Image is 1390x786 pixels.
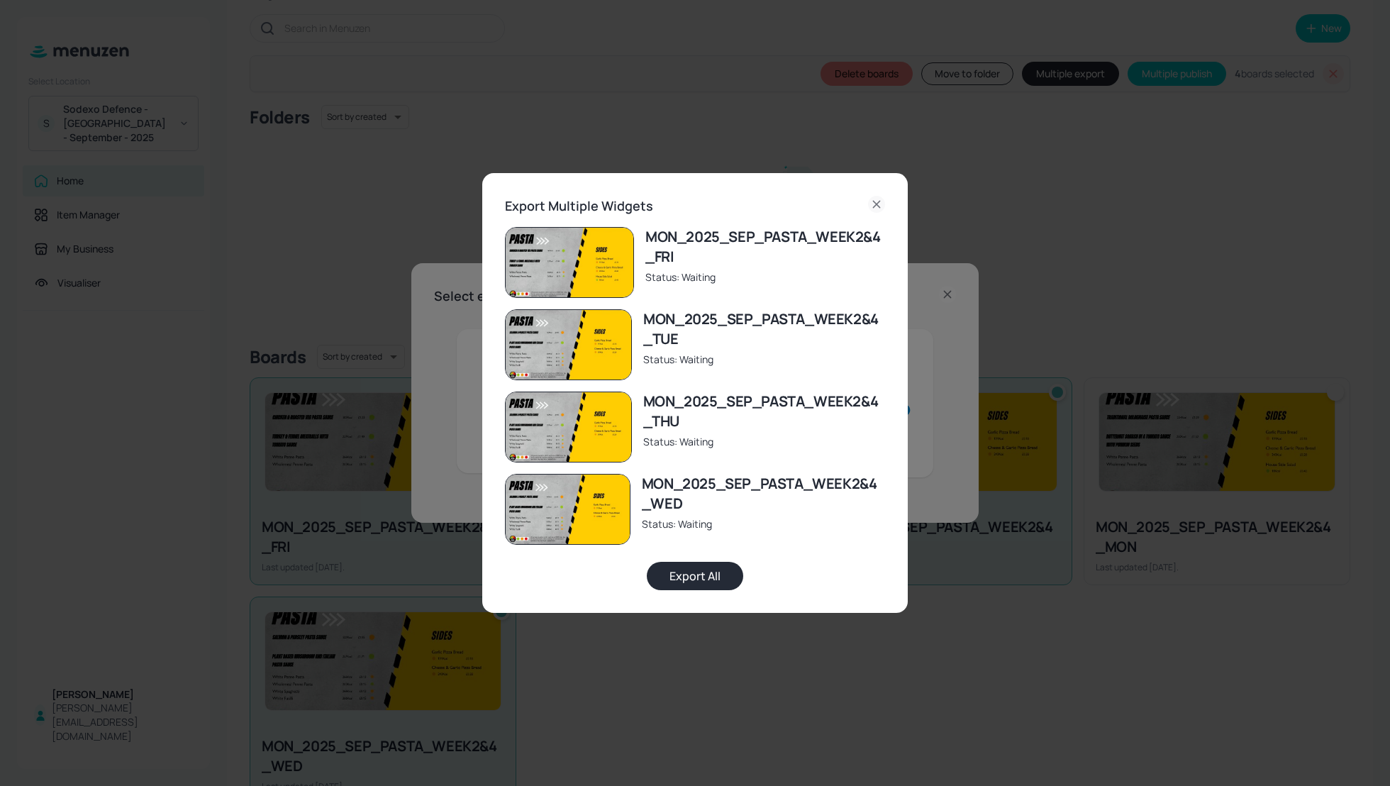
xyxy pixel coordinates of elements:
div: Status: Waiting [645,270,885,284]
button: Export All [647,562,743,590]
div: Status: Waiting [642,516,885,531]
img: MON_2025_SEP_PASTA_WEEK2&4_TUE [506,310,631,381]
h6: Export Multiple Widgets [505,196,653,216]
div: Status: Waiting [643,434,885,449]
div: MON_2025_SEP_PASTA_WEEK2&4_FRI [645,227,885,267]
img: MON_2025_SEP_PASTA_WEEK2&4_THU [506,392,631,463]
div: Status: Waiting [643,352,885,367]
img: MON_2025_SEP_PASTA_WEEK2&4_FRI [506,228,633,299]
div: MON_2025_SEP_PASTA_WEEK2&4_TUE [643,309,885,349]
div: MON_2025_SEP_PASTA_WEEK2&4_WED [642,474,885,514]
div: MON_2025_SEP_PASTA_WEEK2&4_THU [643,392,885,431]
img: MON_2025_SEP_PASTA_WEEK2&4_WED [506,475,630,544]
